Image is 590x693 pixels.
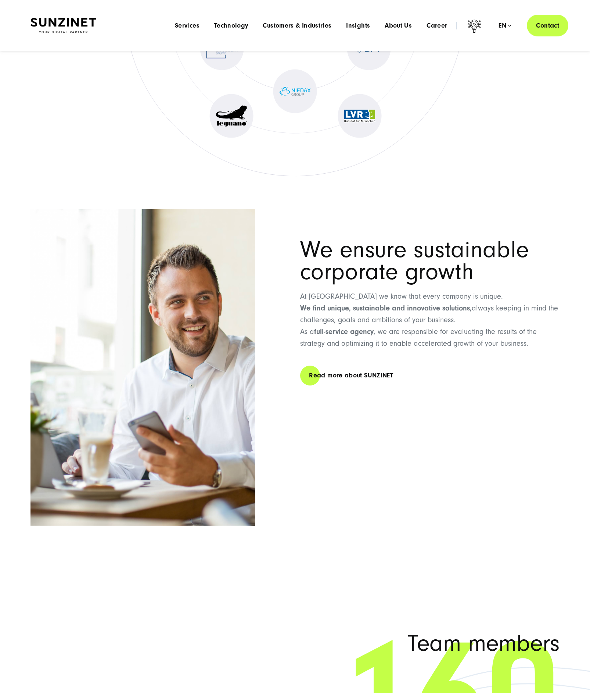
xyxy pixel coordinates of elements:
h2: We ensure sustainable corporate growth [300,239,560,284]
a: Customers & Industries [263,22,331,29]
img: SUNZINET Full Service Digital Agentur [30,18,96,33]
a: Read more about SUNZINET [300,365,402,386]
strong: We find unique, sustainable and innovative solutions, [300,304,472,312]
p: At [GEOGRAPHIC_DATA] we know that every company is unique. always keeping in mind the challenges,... [300,291,560,349]
img: Daniel-home-page-desktop [30,209,255,526]
a: Insights [346,22,370,29]
a: Career [427,22,447,29]
a: Contact [527,15,568,36]
img: Customer Logo LVR in blue, green and black Full service Digital Agency SUNZINET [344,110,375,122]
img: Customer Logo Leguano in black - Full service Digital Agency SUNZINET [216,106,247,127]
img: Customer logo Niedax Group, nieday written in blue and group in grey - Full service Digital Agenc... [280,87,311,96]
a: Technology [214,22,248,29]
div: en [499,22,511,29]
strong: full-service agency [314,327,374,336]
a: About Us [385,22,412,29]
a: Services [175,22,199,29]
span: Team members [242,632,560,655]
